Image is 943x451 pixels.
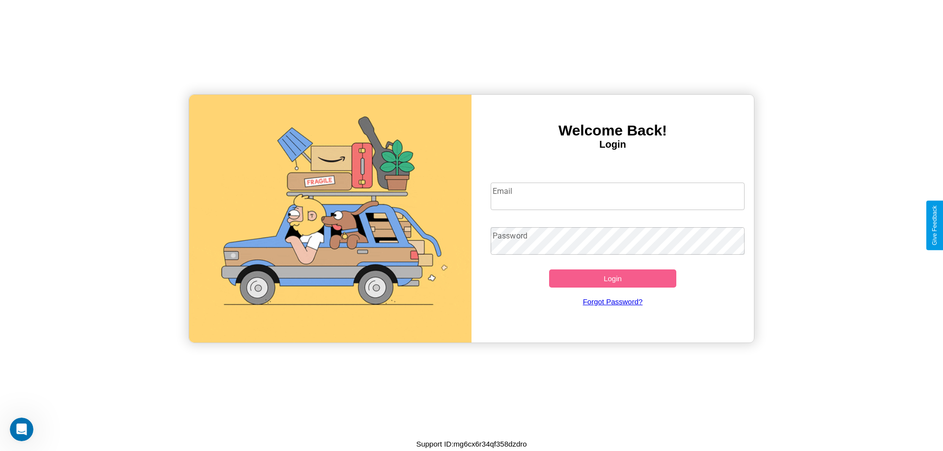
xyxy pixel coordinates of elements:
h3: Welcome Back! [471,122,754,139]
div: Give Feedback [931,206,938,245]
p: Support ID: mg6cx6r34qf358dzdro [416,437,527,451]
iframe: Intercom live chat [10,418,33,441]
button: Login [549,269,676,288]
img: gif [189,95,471,343]
a: Forgot Password? [486,288,740,316]
h4: Login [471,139,754,150]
